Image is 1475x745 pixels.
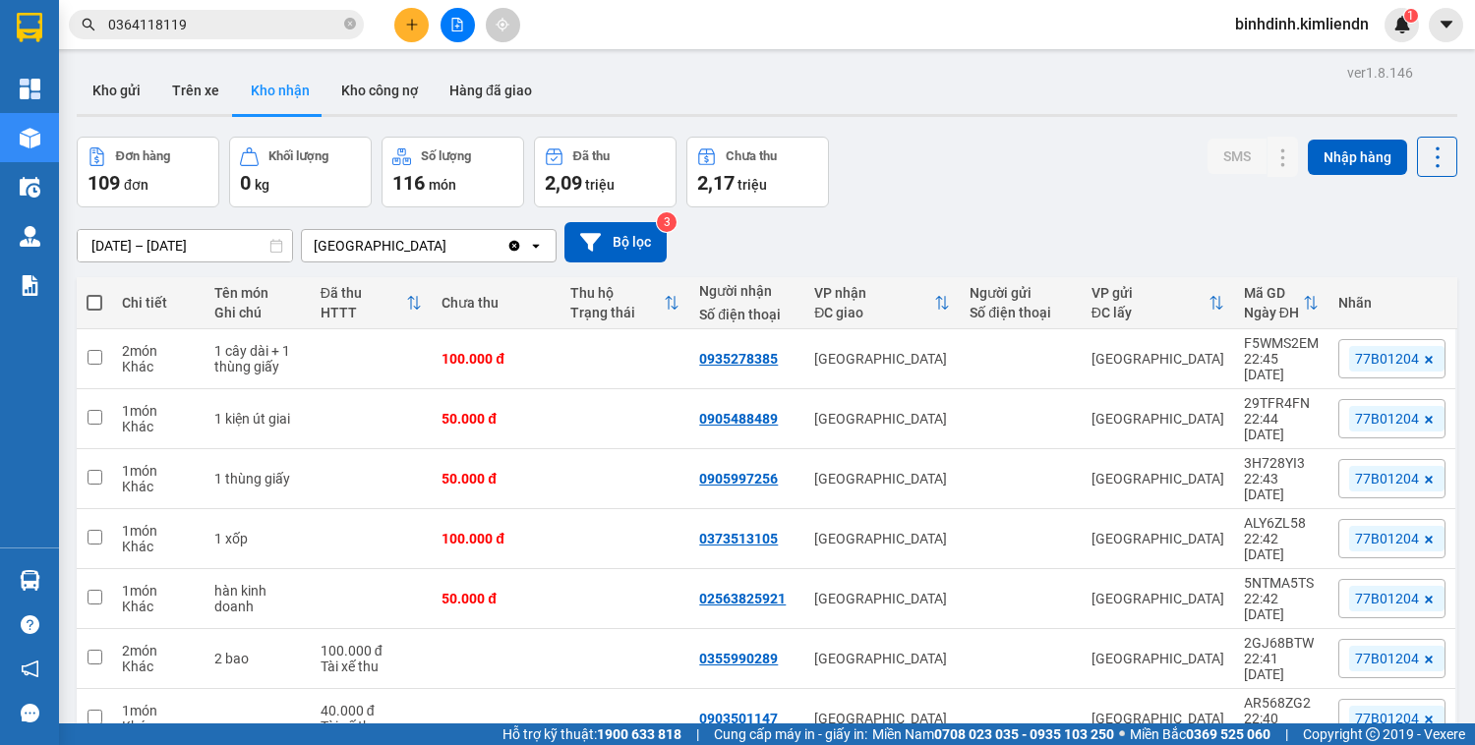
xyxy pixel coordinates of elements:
div: 100.000 đ [442,351,551,367]
div: Thu hộ [570,285,664,301]
div: Khác [122,599,195,614]
div: 22:40 [DATE] [1244,711,1319,742]
span: message [21,704,39,722]
div: 50.000 đ [442,591,551,606]
button: aim [486,8,520,42]
span: Miền Nam [872,723,1114,745]
div: 1 món [122,703,195,718]
span: plus [405,18,419,31]
div: VP gửi [1091,285,1209,301]
img: warehouse-icon [20,128,40,148]
span: question-circle [21,615,39,634]
span: 77B01204 [1355,710,1419,727]
div: [GEOGRAPHIC_DATA] [1091,711,1224,726]
div: 02563825921 [699,591,786,606]
div: Khối lượng [268,149,328,163]
div: HTTT [321,305,406,320]
div: Đã thu [321,285,406,301]
div: Người gửi [970,285,1071,301]
div: 3H728YI3 [1244,455,1319,471]
div: [GEOGRAPHIC_DATA] [814,591,950,606]
span: aim [496,18,509,31]
span: 1 [1407,9,1414,23]
th: Toggle SortBy [1234,277,1328,329]
button: Khối lượng0kg [229,137,372,207]
div: [GEOGRAPHIC_DATA] [1091,591,1224,606]
button: Hàng đã giao [434,67,548,114]
div: Trạng thái [570,305,664,320]
span: binhdinh.kimliendn [1219,12,1385,36]
div: 40.000 đ [321,703,422,718]
div: Khác [122,539,195,554]
div: 22:45 [DATE] [1244,351,1319,382]
div: [GEOGRAPHIC_DATA] [1091,411,1224,427]
span: search [82,18,95,31]
div: 1 xốp [214,531,301,546]
div: [GEOGRAPHIC_DATA] [1091,471,1224,487]
button: Chưa thu2,17 triệu [686,137,829,207]
div: [GEOGRAPHIC_DATA] [814,531,950,546]
div: 0905488489 [699,411,778,427]
div: 2 món [122,343,195,359]
span: triệu [737,177,767,193]
div: VP nhận [814,285,934,301]
div: 1 kiện út giai [214,411,301,427]
button: Trên xe [156,67,235,114]
div: 1 thùng giấy [214,471,301,487]
button: plus [394,8,429,42]
div: 1 món [122,523,195,539]
span: ⚪️ [1119,730,1125,738]
input: Tìm tên, số ĐT hoặc mã đơn [108,14,340,35]
button: Kho công nợ [325,67,434,114]
div: 100.000 đ [321,643,422,659]
span: close-circle [344,16,356,34]
div: Khác [122,718,195,734]
button: Số lượng116món [382,137,524,207]
div: 1 món [122,403,195,419]
span: notification [21,659,39,678]
button: SMS [1208,139,1267,174]
div: Tên món [214,285,301,301]
span: | [696,723,699,745]
div: [GEOGRAPHIC_DATA] [1091,651,1224,666]
div: Tài xế thu [321,659,422,674]
strong: 1900 633 818 [597,726,681,742]
span: 2,17 [697,171,735,195]
div: 0355990289 [699,651,778,666]
img: solution-icon [20,275,40,296]
div: ver 1.8.146 [1347,62,1413,84]
img: warehouse-icon [20,570,40,591]
div: Tài xế thu [321,718,422,734]
div: Chưa thu [442,295,551,311]
span: Miền Bắc [1130,723,1270,745]
img: warehouse-icon [20,177,40,198]
span: đơn [124,177,148,193]
span: 0 [240,171,251,195]
div: 0905997256 [699,471,778,487]
span: triệu [585,177,615,193]
div: Mã GD [1244,285,1303,301]
span: 77B01204 [1355,530,1419,547]
sup: 1 [1404,9,1418,23]
div: Khác [122,659,195,674]
div: ĐC lấy [1091,305,1209,320]
div: 22:43 [DATE] [1244,471,1319,502]
div: [GEOGRAPHIC_DATA] [814,411,950,427]
button: Kho nhận [235,67,325,114]
div: 22:41 [DATE] [1244,651,1319,682]
div: 0935278385 [699,351,778,367]
th: Toggle SortBy [311,277,432,329]
div: [GEOGRAPHIC_DATA] [814,711,950,726]
div: AR568ZG2 [1244,695,1319,711]
div: 22:44 [DATE] [1244,411,1319,442]
div: 22:42 [DATE] [1244,531,1319,562]
div: Chi tiết [122,295,195,311]
div: Chưa thu [726,149,777,163]
img: logo-vxr [17,13,42,42]
button: caret-down [1429,8,1463,42]
div: Ngày ĐH [1244,305,1303,320]
strong: 0369 525 060 [1186,726,1270,742]
div: 2 món [122,643,195,659]
span: 77B01204 [1355,350,1419,368]
strong: 0708 023 035 - 0935 103 250 [934,726,1114,742]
